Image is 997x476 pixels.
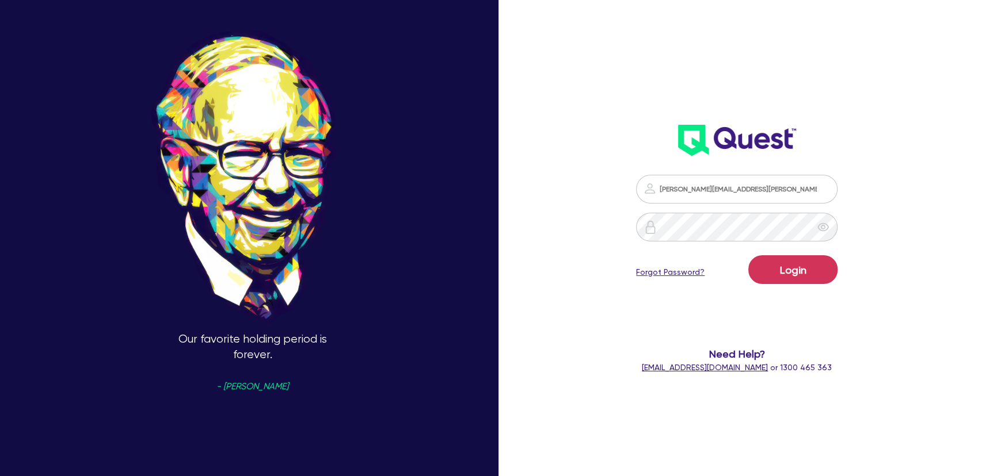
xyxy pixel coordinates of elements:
img: icon-password [643,182,657,195]
a: Forgot Password? [636,266,705,278]
span: - [PERSON_NAME] [216,382,288,391]
span: eye [817,221,829,233]
img: icon-password [644,220,657,234]
img: wH2k97JdezQIQAAAABJRU5ErkJggg== [678,125,796,156]
span: or 1300 465 363 [642,363,832,372]
button: Login [748,255,838,284]
span: Need Help? [605,346,869,362]
input: Email address [636,175,838,204]
a: [EMAIL_ADDRESS][DOMAIN_NAME] [642,363,768,372]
